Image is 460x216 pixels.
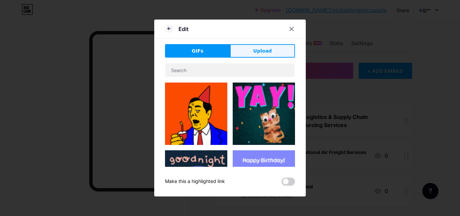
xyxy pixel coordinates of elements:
img: Gihpy [165,150,227,213]
img: Gihpy [233,83,295,145]
button: Upload [230,44,295,58]
span: GIFs [192,48,203,55]
img: Gihpy [233,150,295,213]
img: Gihpy [165,83,227,145]
button: GIFs [165,44,230,58]
div: Make this a highlighted link [165,178,225,186]
div: Edit [178,25,189,33]
span: Upload [253,48,272,55]
input: Search [165,63,295,77]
